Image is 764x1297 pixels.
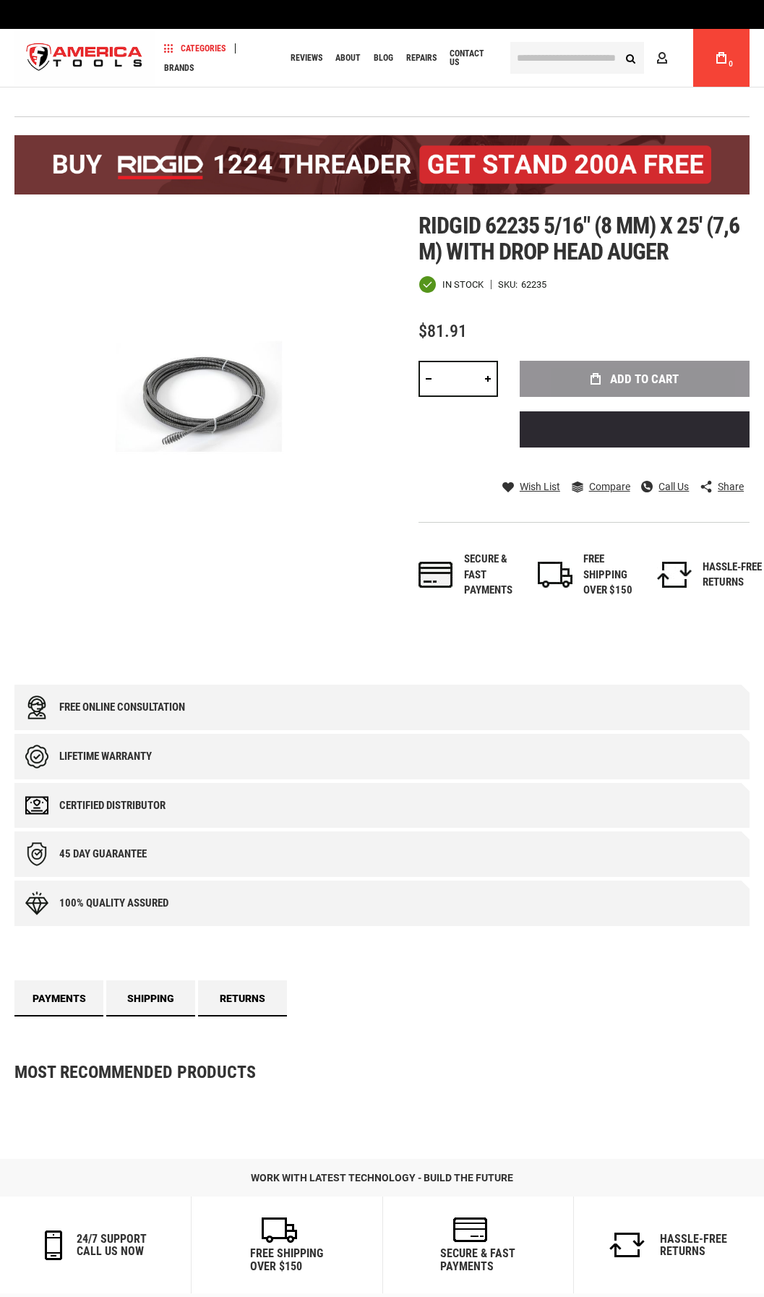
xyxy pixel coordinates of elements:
a: Returns [198,980,287,1016]
a: Shipping [106,980,195,1016]
span: Ridgid 62235 5/16" (8 mm) x 25' (7,6 m) with drop head auger [419,212,739,265]
a: Repairs [400,48,443,68]
img: BOGO: Buy the RIDGID® 1224 Threader (26092), get the 92467 200A Stand FREE! [14,135,750,194]
h6: Hassle-Free Returns [660,1233,727,1258]
a: Reviews [284,48,329,68]
button: Search [617,44,644,72]
span: Brands [164,64,194,72]
a: Wish List [502,480,560,493]
strong: Most Recommended Products [14,1063,699,1081]
div: Availability [419,275,484,294]
a: About [329,48,367,68]
a: Payments [14,980,103,1016]
img: payments [419,562,453,588]
span: Blog [374,53,393,62]
span: Reviews [291,53,322,62]
span: Share [718,481,744,492]
span: $81.91 [419,321,467,341]
div: 100% quality assured [59,897,168,909]
div: FREE SHIPPING OVER $150 [583,552,643,598]
span: Wish List [520,481,560,492]
div: Lifetime warranty [59,750,152,763]
div: 62235 [521,280,546,289]
div: 45 day Guarantee [59,848,147,860]
h6: Free Shipping Over $150 [250,1247,323,1272]
span: Categories [164,43,226,53]
div: Secure & fast payments [464,552,523,598]
a: 0 [708,29,735,87]
span: Contact Us [450,49,493,67]
a: Contact Us [443,48,499,68]
h6: secure & fast payments [440,1247,515,1272]
span: 0 [729,60,733,68]
img: main product photo [14,213,382,581]
a: Call Us [641,480,689,493]
strong: SKU [498,280,521,289]
span: In stock [442,280,484,289]
div: Free online consultation [59,701,185,714]
img: shipping [538,562,572,588]
a: Brands [158,58,200,77]
div: Certified Distributor [59,800,166,812]
a: store logo [14,31,155,85]
div: HASSLE-FREE RETURNS [703,560,762,591]
span: Compare [589,481,630,492]
img: America Tools [14,31,155,85]
span: About [335,53,361,62]
span: Call Us [658,481,689,492]
a: Compare [572,480,630,493]
a: Categories [158,38,232,58]
a: Blog [367,48,400,68]
h6: 24/7 support call us now [77,1233,147,1258]
img: returns [657,562,692,588]
span: Repairs [406,53,437,62]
